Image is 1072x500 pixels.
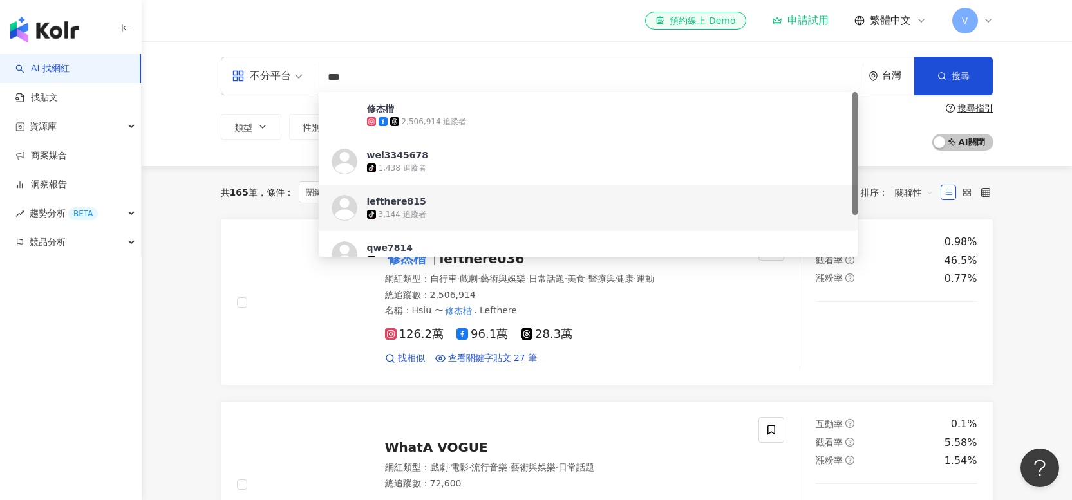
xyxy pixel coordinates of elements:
span: 日常話題 [529,273,565,284]
span: 查看關鍵字貼文 27 筆 [448,352,538,365]
span: 觀看率 [816,255,843,265]
span: question-circle [845,438,854,447]
div: 預約線上 Demo [655,14,735,27]
span: · [565,273,567,284]
span: · [448,462,451,472]
span: 藝術與娛樂 [511,462,556,472]
span: 觀看率 [816,437,843,447]
span: · [469,462,471,472]
span: 運動 [636,273,654,284]
span: question-circle [845,456,854,465]
a: 找貼文 [15,91,58,104]
img: post-image [816,317,868,369]
span: 藝術與娛樂 [480,273,525,284]
div: 搜尋指引 [957,103,993,113]
span: 醫療與健康 [588,273,634,284]
img: post-image [925,317,977,369]
span: appstore [232,69,245,82]
a: 查看關鍵字貼文 27 筆 [435,352,538,365]
div: 不分平台 [232,66,291,86]
div: wei3345678 [367,149,428,162]
div: 1.54% [945,454,977,468]
span: V [962,14,968,28]
span: environment [869,71,878,81]
span: Hsiu 〜 [412,305,444,315]
span: 漲粉率 [816,273,843,283]
span: 搜尋 [952,71,970,81]
span: 28.3萬 [521,328,572,341]
span: · [457,273,460,284]
span: 找相似 [398,352,425,365]
span: · [478,273,480,284]
div: 3,283 追蹤者 [379,255,426,266]
span: · [585,273,588,284]
span: 資源庫 [30,112,57,141]
div: 台灣 [882,70,914,81]
span: question-circle [845,273,854,282]
span: 96.1萬 [456,328,508,341]
span: 戲劇 [460,273,478,284]
span: question-circle [845,419,854,428]
div: 共 筆 [221,187,258,198]
div: 0.77% [945,272,977,286]
span: 性別 [303,122,321,133]
span: question-circle [946,104,955,113]
button: 性別 [289,114,350,140]
a: 預約線上 Demo [645,12,746,30]
div: 0.1% [951,417,977,431]
mark: 修杰楷 [385,248,429,269]
div: 修杰楷 [367,102,394,115]
span: 類型 [234,122,252,133]
span: 流行音樂 [471,462,507,472]
span: 條件 ： [258,187,294,198]
img: KOL Avatar [332,102,357,128]
div: 2,506,914 追蹤者 [402,116,467,127]
a: 洞察報告 [15,178,67,191]
span: lefthere036 [440,251,525,266]
a: 申請試用 [772,14,829,27]
span: 漲粉率 [816,455,843,465]
span: 電影 [451,462,469,472]
div: 0.98% [945,235,977,249]
div: 網紅類型 ： [385,273,744,286]
img: KOL Avatar [332,149,357,174]
span: 互動率 [816,419,843,429]
span: 126.2萬 [385,328,444,341]
a: searchAI 找網紅 [15,62,70,75]
div: 1,438 追蹤者 [379,163,426,174]
a: KOL Avatar修杰楷lefthere036網紅類型：自行車·戲劇·藝術與娛樂·日常話題·美食·醫療與健康·運動總追蹤數：2,506,914名稱：Hsiu 〜修杰楷. Lefthere126... [221,219,993,385]
span: . Lefthere [474,305,517,315]
img: KOL Avatar [332,241,357,267]
span: 自行車 [430,273,457,284]
span: 關聯性 [895,182,934,203]
span: · [556,462,558,472]
span: 繁體中文 [870,14,911,28]
img: logo [10,17,79,42]
div: 排序： [861,182,941,203]
span: 美食 [567,273,585,284]
div: 總追蹤數 ： 72,600 [385,477,744,490]
span: rise [15,209,24,218]
div: qwe7814 [367,241,413,254]
span: 日常話題 [558,462,594,472]
div: 3,144 追蹤者 [379,209,426,220]
iframe: Help Scout Beacon - Open [1020,449,1059,487]
span: · [525,273,528,284]
button: 類型 [221,114,281,140]
span: 165 [230,187,249,198]
span: 戲劇 [430,462,448,472]
button: 搜尋 [914,57,993,95]
a: 商案媒合 [15,149,67,162]
span: question-circle [845,255,854,264]
img: KOL Avatar [332,195,357,221]
mark: 修杰楷 [444,304,475,318]
div: BETA [68,207,98,220]
div: 網紅類型 ： [385,461,744,474]
div: 46.5% [945,254,977,268]
span: 競品分析 [30,228,66,257]
div: 5.58% [945,436,977,450]
img: post-image [870,317,923,369]
span: · [507,462,510,472]
span: · [634,273,636,284]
